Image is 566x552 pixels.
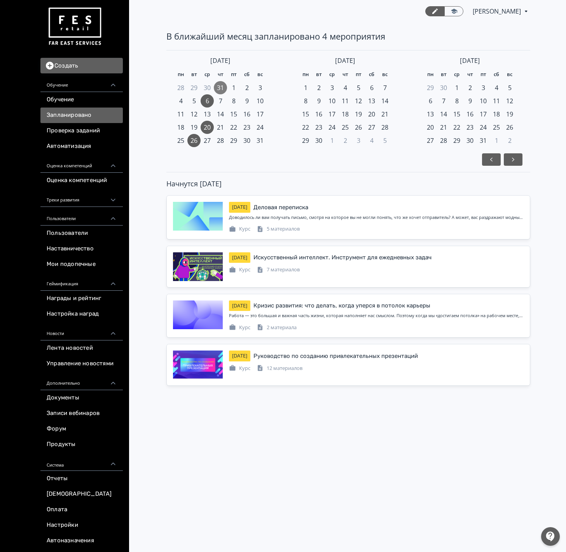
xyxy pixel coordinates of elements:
div: [DATE] [229,252,250,263]
span: 24 [257,123,264,132]
div: Пользователи [40,207,123,226]
div: Геймификация [40,272,123,291]
span: 17 [328,109,335,119]
div: Доводилось ли вам получать письмо, смотря на которое вы не могли понять, что же хочет отправитель... [229,214,524,221]
span: 13 [204,109,211,119]
span: пн [427,71,433,78]
span: 16 [243,109,250,119]
span: 8 [455,96,459,106]
a: Документы [40,390,123,406]
a: Лента новостей [40,340,123,356]
div: Новости [40,322,123,340]
a: Управление новостями [40,356,123,371]
span: пт [231,71,237,78]
a: Форум [40,421,123,437]
span: 2 [344,136,347,145]
div: Деловая переписка [253,203,308,212]
span: 6 [429,96,432,106]
a: Оценка компетенций [40,173,123,188]
span: 30 [466,136,473,145]
span: 29 [230,136,237,145]
span: 31 [480,136,487,145]
span: 30 [315,136,322,145]
span: 24 [480,123,487,132]
div: [DATE] [229,202,250,213]
div: Курс [229,266,250,274]
a: Отчеты [40,471,123,486]
span: 19 [190,123,197,132]
span: 5 [508,83,512,92]
span: 5 [383,136,387,145]
span: 11 [342,96,349,106]
span: 7 [442,96,445,106]
span: 5 [357,83,360,92]
span: 4 [495,83,498,92]
div: 5 материалов [257,225,300,233]
div: Начнутся [DATE] [166,179,530,189]
div: Оценка компетенций [40,154,123,173]
span: 14 [440,109,447,119]
span: 23 [466,123,473,132]
span: пт [356,71,362,78]
span: 6 [370,83,374,92]
span: вс [382,71,388,78]
span: 31 [257,136,264,145]
span: 12 [190,109,197,119]
span: 1 [455,83,459,92]
a: Пользователи [40,226,123,241]
button: Создать [40,58,123,73]
span: сб [244,71,250,78]
span: 28 [381,123,388,132]
span: сб [369,71,374,78]
span: 30 [243,136,250,145]
div: [DATE] [299,57,391,65]
span: 21 [381,109,388,119]
span: 29 [427,83,434,92]
a: Мои подопечные [40,257,123,272]
span: 28 [440,136,447,145]
span: 19 [506,109,513,119]
span: 22 [453,123,460,132]
span: 30 [204,83,211,92]
span: 16 [466,109,473,119]
span: 10 [480,96,487,106]
span: ср [454,71,459,78]
span: 29 [302,136,309,145]
span: 25 [493,123,500,132]
span: 15 [453,109,460,119]
span: вт [191,71,197,78]
a: Продукты [40,437,123,452]
span: ср [204,71,210,78]
span: 7 [383,83,387,92]
div: Система [40,452,123,471]
span: пн [302,71,309,78]
span: 12 [506,96,513,106]
a: Наставничество [40,241,123,257]
span: 18 [342,109,349,119]
a: Настройка наград [40,306,123,322]
div: 2 материала [257,324,297,332]
div: Обучение [40,73,123,92]
div: 7 материалов [257,266,300,274]
span: 8 [232,96,236,106]
span: 9 [245,96,249,106]
div: В ближайший месяц запланировано 4 мероприятия [166,30,530,42]
span: 10 [257,96,264,106]
span: 27 [368,123,375,132]
div: Дополнительно [40,371,123,390]
div: Курс [229,324,250,332]
span: 12 [355,96,362,106]
span: 19 [355,109,362,119]
span: чт [342,71,348,78]
span: 10 [328,96,335,106]
span: 13 [427,109,434,119]
span: 18 [493,109,500,119]
span: 17 [480,109,487,119]
span: 28 [177,83,184,92]
a: Настройки [40,517,123,533]
div: [DATE] [229,300,250,311]
span: 26 [355,123,362,132]
a: Обучение [40,92,123,108]
span: 20 [368,109,375,119]
span: пт [480,71,486,78]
